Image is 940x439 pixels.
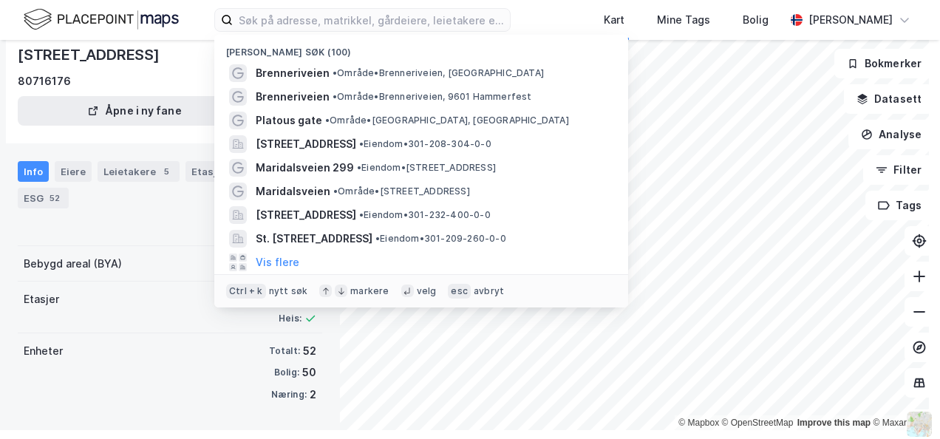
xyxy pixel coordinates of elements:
[269,285,308,297] div: nytt søk
[865,191,934,220] button: Tags
[844,84,934,114] button: Datasett
[256,135,356,153] span: [STREET_ADDRESS]
[24,255,122,273] div: Bebygd areal (BYA)
[256,230,372,248] span: St. [STREET_ADDRESS]
[604,11,624,29] div: Kart
[325,115,569,126] span: Område • [GEOGRAPHIC_DATA], [GEOGRAPHIC_DATA]
[808,11,893,29] div: [PERSON_NAME]
[359,138,491,150] span: Eiendom • 301-208-304-0-0
[375,233,506,245] span: Eiendom • 301-209-260-0-0
[55,161,92,182] div: Eiere
[303,342,316,360] div: 52
[18,188,69,208] div: ESG
[18,72,71,90] div: 80716176
[863,155,934,185] button: Filter
[24,290,59,308] div: Etasjer
[357,162,496,174] span: Eiendom • [STREET_ADDRESS]
[357,162,361,173] span: •
[375,233,380,244] span: •
[18,96,251,126] button: Åpne i ny fane
[24,7,179,33] img: logo.f888ab2527a4732fd821a326f86c7f29.svg
[448,284,471,299] div: esc
[18,161,49,182] div: Info
[256,88,330,106] span: Brenneriveien
[256,206,356,224] span: [STREET_ADDRESS]
[302,364,316,381] div: 50
[333,91,337,102] span: •
[256,253,299,271] button: Vis flere
[47,191,63,205] div: 52
[834,49,934,78] button: Bokmerker
[256,64,330,82] span: Brenneriveien
[333,67,337,78] span: •
[233,9,510,31] input: Søk på adresse, matrikkel, gårdeiere, leietakere eller personer
[159,164,174,179] div: 5
[359,138,364,149] span: •
[333,67,544,79] span: Område • Brenneriveien, [GEOGRAPHIC_DATA]
[417,285,437,297] div: velg
[279,313,302,324] div: Heis:
[333,91,532,103] span: Område • Brenneriveien, 9601 Hammerfest
[474,285,504,297] div: avbryt
[350,285,389,297] div: markere
[256,159,354,177] span: Maridalsveien 299
[24,342,63,360] div: Enheter
[18,43,163,67] div: [STREET_ADDRESS]
[226,284,266,299] div: Ctrl + k
[256,112,322,129] span: Platous gate
[848,120,934,149] button: Analyse
[333,186,470,197] span: Område • [STREET_ADDRESS]
[98,161,180,182] div: Leietakere
[866,368,940,439] iframe: Chat Widget
[310,386,316,404] div: 2
[678,418,719,428] a: Mapbox
[743,11,769,29] div: Bolig
[191,165,282,178] div: Etasjer og enheter
[271,389,307,401] div: Næring:
[866,368,940,439] div: Kontrollprogram for chat
[214,35,628,61] div: [PERSON_NAME] søk (100)
[274,367,299,378] div: Bolig:
[797,418,871,428] a: Improve this map
[333,186,338,197] span: •
[722,418,794,428] a: OpenStreetMap
[256,183,330,200] span: Maridalsveien
[325,115,330,126] span: •
[269,345,300,357] div: Totalt:
[359,209,364,220] span: •
[657,11,710,29] div: Mine Tags
[359,209,491,221] span: Eiendom • 301-232-400-0-0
